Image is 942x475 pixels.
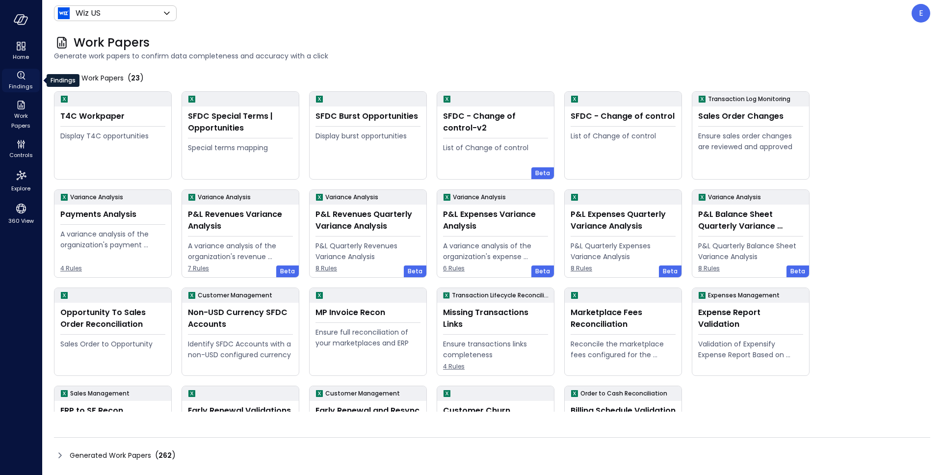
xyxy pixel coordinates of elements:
span: Generate work papers to confirm data completeness and accuracy with a click [54,51,930,61]
img: Icon [58,7,70,19]
span: Explore [11,184,30,193]
div: P&L Expenses Quarterly Variance Analysis [571,209,676,232]
p: Variance Analysis [708,192,761,202]
div: Special terms mapping [188,142,293,153]
div: Payments Analysis [60,209,165,220]
div: SFDC Special Terms | Opportunities [188,110,293,134]
span: Home [13,52,29,62]
span: Beta [408,266,422,276]
div: P&L Quarterly Revenues Variance Analysis [315,240,420,262]
div: Ensure transactions links completeness [443,339,548,360]
p: Transaction Log Monitoring [708,94,790,104]
div: A variance analysis of the organization's payment transactions [60,229,165,250]
div: Early Renewal and Resync Credit Memos [315,405,420,428]
p: Order to Cash Reconciliation [580,389,667,398]
div: P&L Quarterly Expenses Variance Analysis [571,240,676,262]
span: Beta [663,266,678,276]
span: 4 Rules [443,362,548,371]
div: Early Renewal Validations [188,405,293,417]
div: Customer Churn [443,405,548,417]
div: P&L Balance Sheet Quarterly Variance Analysis [698,209,803,232]
div: T4C Workpaper [60,110,165,122]
span: Work Papers [74,35,150,51]
div: SFDC - Change of control-v2 [443,110,548,134]
div: Display T4C opportunities [60,131,165,141]
div: P&L Quarterly Balance Sheet Variance Analysis [698,240,803,262]
span: 23 [131,73,140,83]
div: Opportunity To Sales Order Reconciliation [60,307,165,330]
div: Home [2,39,40,63]
p: Variance Analysis [453,192,506,202]
span: 6 Rules [443,264,548,273]
div: Ela Gottesman [912,4,930,23]
span: Controls [9,150,33,160]
div: Identify SFDC Accounts with a non-USD configured currency [188,339,293,360]
div: Marketplace Fees Reconciliation [571,307,676,330]
span: My Work Papers [70,73,124,83]
div: List of Change of control [443,142,548,153]
div: A variance analysis of the organization's expense accounts [443,240,548,262]
p: Variance Analysis [70,192,123,202]
p: Customer Management [325,389,400,398]
p: Variance Analysis [325,192,378,202]
p: Sales Management [70,389,130,398]
div: A variance analysis of the organization's revenue accounts [188,240,293,262]
div: SFDC Burst Opportunities [315,110,420,122]
p: Transaction Lifecycle Reconciliation [452,290,550,300]
span: 8 Rules [571,264,676,273]
div: Missing Transactions Links [443,307,548,330]
span: 262 [158,450,172,460]
span: 8 Rules [698,264,803,273]
p: Wiz US [76,7,101,19]
span: 360 View [8,216,34,226]
span: 8 Rules [315,264,420,273]
div: ( ) [128,72,144,84]
div: Controls [2,137,40,161]
div: Sales Order to Opportunity [60,339,165,349]
p: Customer Management [198,290,272,300]
div: Work Papers [2,98,40,132]
div: Ensure sales order changes are reviewed and approved [698,131,803,152]
span: 4 Rules [60,264,165,273]
span: 7 Rules [188,264,293,273]
div: P&L Expenses Variance Analysis [443,209,548,232]
div: List of Change of control [571,131,676,141]
div: ERP to SF Recon [60,405,165,417]
div: Billing Schedule Validation [571,405,676,417]
span: Beta [790,266,805,276]
span: Beta [535,168,550,178]
div: Validation of Expensify Expense Report Based on policy [698,339,803,360]
div: Ensure full reconciliation of your marketplaces and ERP [315,327,420,348]
div: P&L Revenues Variance Analysis [188,209,293,232]
div: SFDC - Change of control [571,110,676,122]
p: Expenses Management [708,290,780,300]
div: Explore [2,167,40,194]
span: Findings [9,81,33,91]
div: 360 View [2,200,40,227]
div: Non-USD Currency SFDC Accounts [188,307,293,330]
div: MP Invoice Recon [315,307,420,318]
div: Findings [2,69,40,92]
div: Display burst opportunities [315,131,420,141]
p: Variance Analysis [198,192,251,202]
div: Reconcile the marketplace fees configured for the Opportunity to the actual fees being paid [571,339,676,360]
span: Generated Work Papers [70,450,151,461]
p: E [919,7,923,19]
span: Work Papers [6,111,36,131]
span: Beta [280,266,295,276]
div: Sales Order Changes [698,110,803,122]
div: ( ) [155,449,176,461]
div: Findings [47,74,79,87]
div: Expense Report Validation [698,307,803,330]
div: P&L Revenues Quarterly Variance Analysis [315,209,420,232]
span: Beta [535,266,550,276]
